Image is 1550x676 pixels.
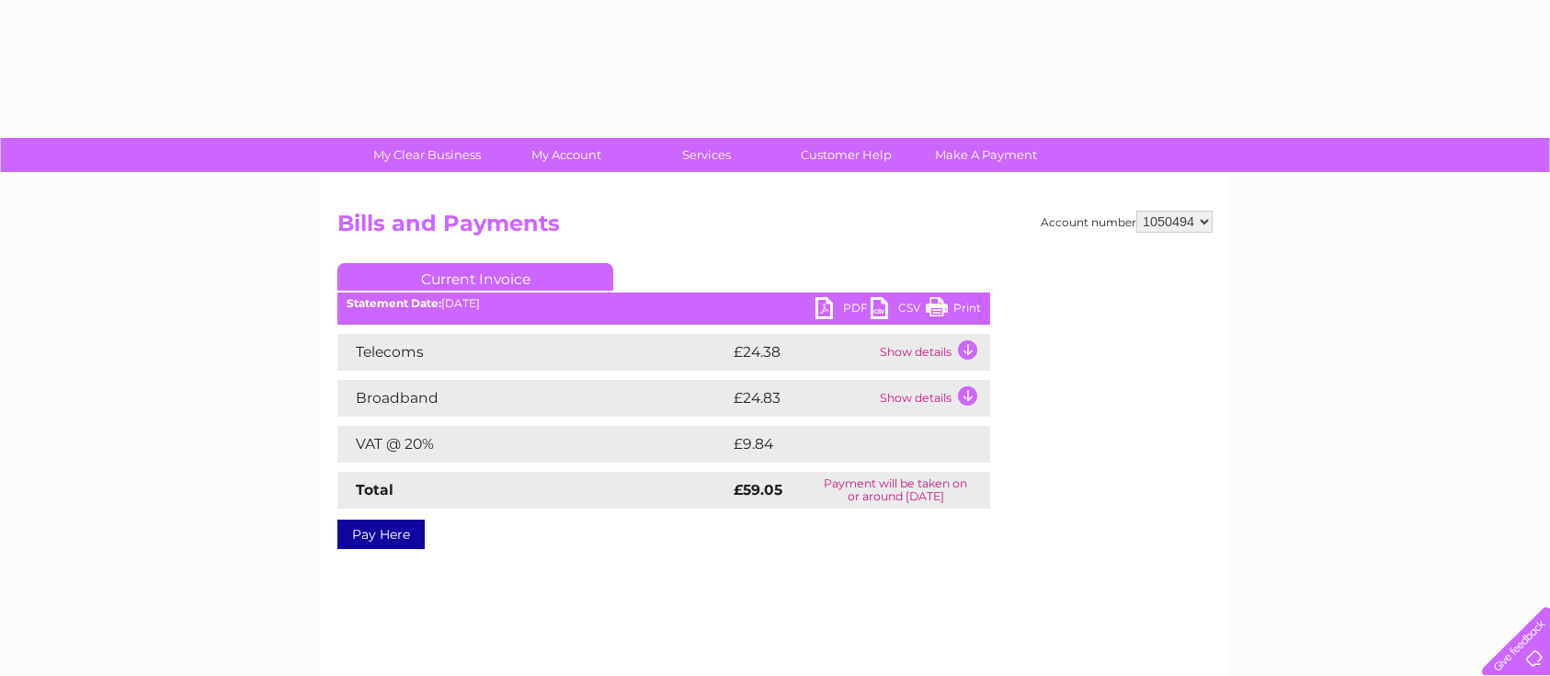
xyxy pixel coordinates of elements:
[801,472,990,509] td: Payment will be taken on or around [DATE]
[815,297,871,324] a: PDF
[337,211,1213,246] h2: Bills and Payments
[926,297,981,324] a: Print
[729,380,875,417] td: £24.83
[491,138,643,172] a: My Account
[875,380,990,417] td: Show details
[1041,211,1213,233] div: Account number
[729,426,949,463] td: £9.84
[351,138,503,172] a: My Clear Business
[347,296,441,310] b: Statement Date:
[337,334,729,371] td: Telecoms
[337,297,990,310] div: [DATE]
[770,138,922,172] a: Customer Help
[734,481,782,498] strong: £59.05
[337,426,729,463] td: VAT @ 20%
[337,520,425,549] a: Pay Here
[875,334,990,371] td: Show details
[337,263,613,291] a: Current Invoice
[871,297,926,324] a: CSV
[910,138,1062,172] a: Make A Payment
[631,138,782,172] a: Services
[356,481,393,498] strong: Total
[729,334,875,371] td: £24.38
[337,380,729,417] td: Broadband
